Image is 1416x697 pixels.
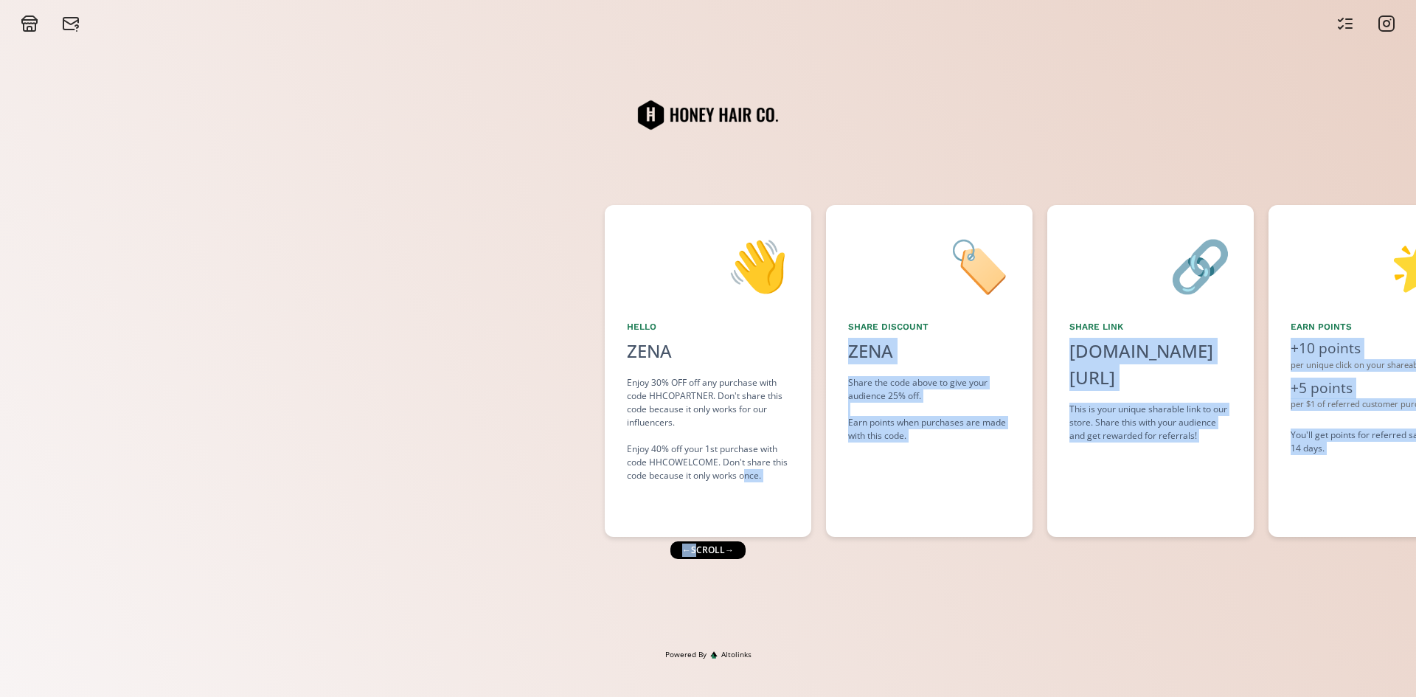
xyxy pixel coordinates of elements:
[634,78,782,152] img: QrgWYwbcqp6j
[627,338,789,364] div: ZENA
[848,376,1010,443] div: Share the code above to give your audience 25% off. Earn points when purchases are made with this...
[627,320,789,333] div: Hello
[848,227,1010,302] div: 🏷️
[710,651,718,659] img: favicon-32x32.png
[1069,227,1232,302] div: 🔗
[670,541,746,559] div: ← scroll →
[627,376,789,482] div: Enjoy 30% OFF off any purchase with code HHCOPARTNER. Don't share this code because it only works...
[848,338,893,364] div: ZENA
[627,227,789,302] div: 👋
[848,320,1010,333] div: Share Discount
[1069,320,1232,333] div: Share Link
[665,649,707,660] span: Powered By
[1069,403,1232,443] div: This is your unique sharable link to our store. Share this with your audience and get rewarded fo...
[1069,338,1232,391] div: [DOMAIN_NAME][URL]
[721,649,752,660] span: Altolinks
